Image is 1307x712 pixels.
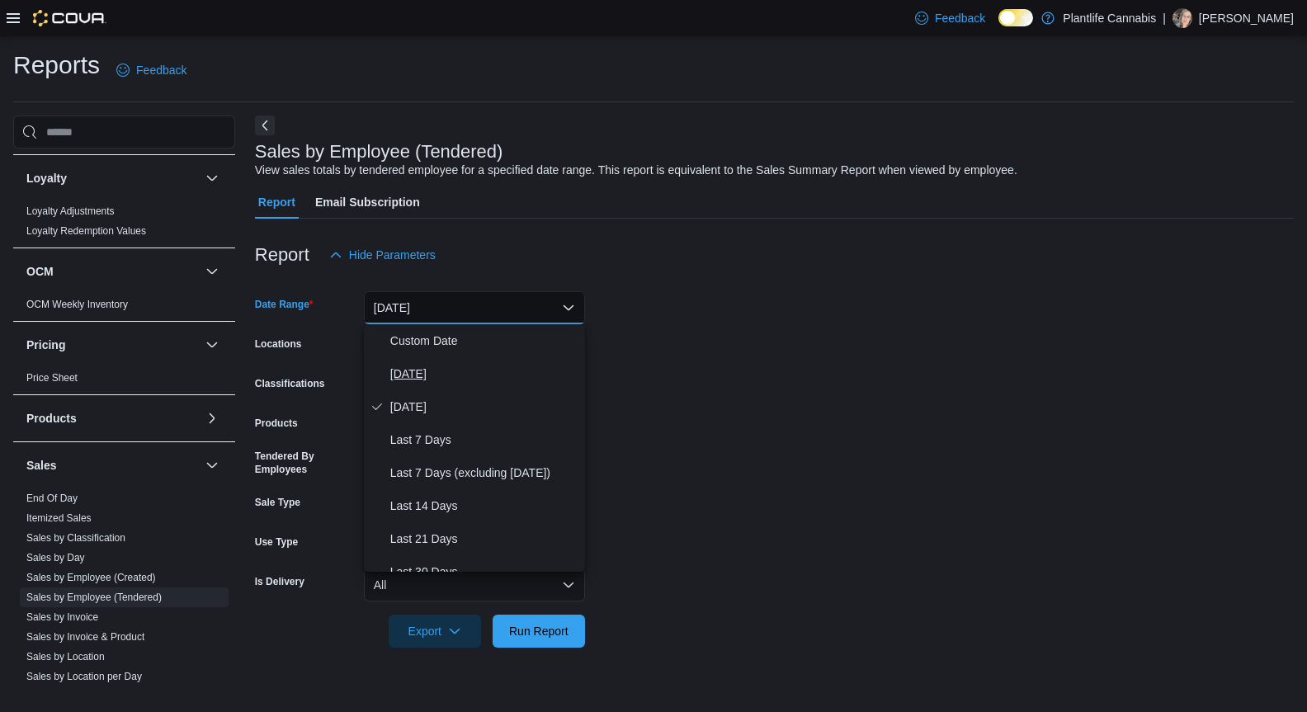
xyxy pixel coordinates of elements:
span: Feedback [935,10,985,26]
button: OCM [202,262,222,281]
span: Sales by Day [26,551,85,564]
button: Hide Parameters [323,238,442,271]
span: Loyalty Adjustments [26,205,115,218]
h3: Loyalty [26,170,67,186]
span: Last 7 Days (excluding [DATE]) [390,463,578,483]
h3: Sales by Employee (Tendered) [255,142,503,162]
label: Classifications [255,377,325,390]
span: Price Sheet [26,371,78,384]
div: Pricing [13,368,235,394]
a: Loyalty Redemption Values [26,225,146,237]
span: Last 21 Days [390,529,578,549]
label: Tendered By Employees [255,450,357,476]
h3: Products [26,410,77,427]
label: Use Type [255,535,298,549]
span: [DATE] [390,364,578,384]
h3: Pricing [26,337,65,353]
h3: OCM [26,263,54,280]
button: Products [26,410,199,427]
a: Feedback [908,2,992,35]
span: Last 30 Days [390,562,578,582]
label: Locations [255,337,302,351]
span: Custom Date [390,331,578,351]
div: Stephanie Wiseman [1173,8,1192,28]
a: Sales by Invoice [26,611,98,623]
input: Dark Mode [998,9,1033,26]
h3: Report [255,245,309,265]
button: Pricing [26,337,199,353]
span: Sales by Employee (Tendered) [26,591,162,604]
button: [DATE] [364,291,585,324]
h3: Sales [26,457,57,474]
span: Export [399,615,471,648]
span: Loyalty Redemption Values [26,224,146,238]
button: Loyalty [26,170,199,186]
span: Sales by Invoice & Product [26,630,144,644]
button: Pricing [202,335,222,355]
a: Sales by Invoice & Product [26,631,144,643]
span: [DATE] [390,397,578,417]
span: OCM Weekly Inventory [26,298,128,311]
a: Itemized Sales [26,512,92,524]
p: Plantlife Cannabis [1063,8,1156,28]
a: Sales by Location per Day [26,671,142,682]
button: Sales [26,457,199,474]
a: End Of Day [26,493,78,504]
span: Feedback [136,62,186,78]
span: Report [258,186,295,219]
button: Loyalty [202,168,222,188]
button: Next [255,116,275,135]
label: Date Range [255,298,314,311]
button: Products [202,408,222,428]
button: Run Report [493,615,585,648]
a: Feedback [110,54,193,87]
img: Cova [33,10,106,26]
span: Last 7 Days [390,430,578,450]
p: | [1163,8,1166,28]
button: OCM [26,263,199,280]
a: Sales by Classification [26,532,125,544]
span: Hide Parameters [349,247,436,263]
label: Products [255,417,298,430]
a: Sales by Day [26,552,85,563]
div: Loyalty [13,201,235,248]
a: Sales by Location [26,651,105,662]
button: Sales [202,455,222,475]
span: Sales by Location per Day [26,670,142,683]
label: Sale Type [255,496,300,509]
span: Itemized Sales [26,512,92,525]
span: Email Subscription [315,186,420,219]
label: Is Delivery [255,575,304,588]
div: OCM [13,295,235,321]
h1: Reports [13,49,100,82]
a: Price Sheet [26,372,78,384]
a: Loyalty Adjustments [26,205,115,217]
span: End Of Day [26,492,78,505]
span: Sales by Invoice [26,611,98,624]
span: Sales by Location [26,650,105,663]
p: [PERSON_NAME] [1199,8,1294,28]
a: Sales by Employee (Tendered) [26,592,162,603]
div: Select listbox [364,324,585,572]
span: Last 14 Days [390,496,578,516]
span: Sales by Employee (Created) [26,571,156,584]
div: View sales totals by tendered employee for a specified date range. This report is equivalent to t... [255,162,1017,179]
a: Sales by Employee (Created) [26,572,156,583]
a: OCM Weekly Inventory [26,299,128,310]
span: Dark Mode [998,26,999,27]
span: Run Report [509,623,569,639]
span: Sales by Classification [26,531,125,545]
button: Export [389,615,481,648]
button: All [364,568,585,601]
